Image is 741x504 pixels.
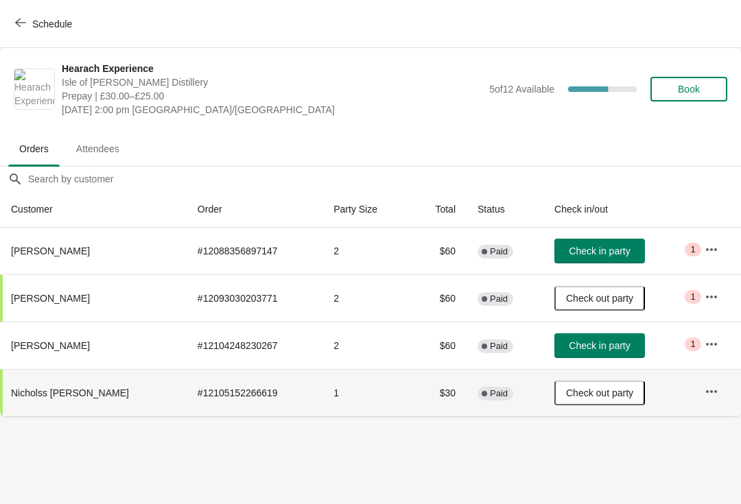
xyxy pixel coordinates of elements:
td: # 12104248230267 [187,322,322,369]
span: [PERSON_NAME] [11,340,90,351]
button: Check in party [554,239,645,263]
td: 2 [322,322,410,369]
span: Paid [490,341,508,352]
span: Paid [490,293,508,304]
td: $60 [410,228,467,274]
td: 2 [322,228,410,274]
span: 5 of 12 Available [489,84,554,95]
span: 1 [690,339,695,350]
th: Status [467,191,543,228]
th: Order [187,191,322,228]
span: Check in party [569,340,630,351]
th: Party Size [322,191,410,228]
button: Check out party [554,381,645,405]
span: Nicholss [PERSON_NAME] [11,387,129,398]
th: Total [410,191,467,228]
span: Paid [490,388,508,399]
span: 1 [690,244,695,255]
button: Book [650,77,727,101]
td: 2 [322,274,410,322]
td: 1 [322,369,410,416]
img: Hearach Experience [14,69,54,109]
td: # 12105152266619 [187,369,322,416]
span: Isle of [PERSON_NAME] Distillery [62,75,482,89]
span: Check in party [569,245,630,256]
span: Hearach Experience [62,62,482,75]
td: # 12093030203771 [187,274,322,322]
input: Search by customer [27,167,741,191]
td: $60 [410,274,467,322]
span: Prepay | £30.00–£25.00 [62,89,482,103]
th: Check in/out [543,191,694,228]
span: Schedule [32,19,72,29]
span: 1 [690,291,695,302]
span: Orders [8,136,60,161]
span: Attendees [65,136,130,161]
button: Check out party [554,286,645,311]
button: Check in party [554,333,645,358]
td: $60 [410,322,467,369]
span: Check out party [566,293,633,304]
td: # 12088356897147 [187,228,322,274]
span: Check out party [566,387,633,398]
span: Paid [490,246,508,257]
span: [PERSON_NAME] [11,245,90,256]
span: Book [678,84,700,95]
button: Schedule [7,12,83,36]
span: [DATE] 2:00 pm [GEOGRAPHIC_DATA]/[GEOGRAPHIC_DATA] [62,103,482,117]
span: [PERSON_NAME] [11,293,90,304]
td: $30 [410,369,467,416]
